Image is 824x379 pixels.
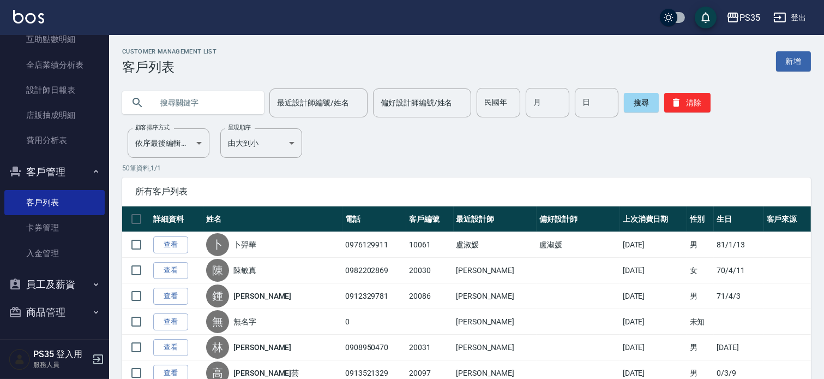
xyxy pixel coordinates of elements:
button: 登出 [769,8,811,28]
div: 林 [206,336,229,359]
a: 新增 [776,51,811,72]
td: [DATE] [620,258,687,283]
td: 0912329781 [342,283,406,309]
button: 搜尋 [624,93,659,112]
td: 0976129911 [342,232,406,258]
a: [PERSON_NAME] [233,342,291,353]
p: 服務人員 [33,360,89,370]
td: 未知 [687,309,714,335]
a: 查看 [153,339,188,356]
td: 女 [687,258,714,283]
div: 由大到小 [220,128,302,158]
th: 客戶編號 [406,206,453,232]
input: 搜尋關鍵字 [153,88,255,117]
th: 詳細資料 [151,206,203,232]
td: 0982202869 [342,258,406,283]
a: 陳敏真 [233,265,256,276]
th: 上次消費日期 [620,206,687,232]
th: 生日 [714,206,763,232]
a: 查看 [153,313,188,330]
h3: 客戶列表 [122,60,216,75]
td: [PERSON_NAME] [454,258,537,283]
a: 卡券管理 [4,215,105,240]
td: 盧淑媛 [454,232,537,258]
a: 客戶列表 [4,190,105,215]
button: save [695,7,717,28]
a: 查看 [153,262,188,279]
td: 71/4/3 [714,283,763,309]
td: 81/1/13 [714,232,763,258]
a: 費用分析表 [4,128,105,153]
a: 店販抽成明細 [4,103,105,128]
th: 客戶來源 [764,206,811,232]
h5: PS35 登入用 [33,349,89,360]
div: PS35 [739,11,760,25]
div: 依序最後編輯時間 [128,128,209,158]
td: 男 [687,232,714,258]
a: 無名字 [233,316,256,327]
th: 最近設計師 [454,206,537,232]
td: [PERSON_NAME] [454,309,537,335]
p: 50 筆資料, 1 / 1 [122,163,811,173]
td: [DATE] [620,283,687,309]
a: 卜羿華 [233,239,256,250]
label: 呈現順序 [228,123,251,132]
a: 互助點數明細 [4,27,105,52]
td: [PERSON_NAME] [454,283,537,309]
th: 電話 [342,206,406,232]
a: 入金管理 [4,241,105,266]
a: 查看 [153,288,188,305]
div: 鍾 [206,285,229,307]
td: 70/4/11 [714,258,763,283]
td: 20030 [406,258,453,283]
label: 顧客排序方式 [135,123,170,132]
h2: Customer Management List [122,48,216,55]
th: 性別 [687,206,714,232]
td: [DATE] [620,335,687,360]
button: 商品管理 [4,298,105,327]
th: 偏好設計師 [537,206,620,232]
a: 設計師日報表 [4,78,105,103]
a: 查看 [153,236,188,253]
td: [DATE] [714,335,763,360]
td: 男 [687,335,714,360]
td: 盧淑媛 [537,232,620,258]
a: [PERSON_NAME] [233,291,291,301]
td: 0908950470 [342,335,406,360]
td: 20031 [406,335,453,360]
button: 客戶管理 [4,158,105,186]
div: 陳 [206,259,229,282]
img: Person [9,348,31,370]
button: 清除 [664,93,711,112]
a: 全店業績分析表 [4,52,105,78]
td: 20086 [406,283,453,309]
td: [DATE] [620,309,687,335]
td: 男 [687,283,714,309]
button: 員工及薪資 [4,270,105,299]
img: Logo [13,10,44,23]
span: 所有客戶列表 [135,186,798,197]
td: [PERSON_NAME] [454,335,537,360]
td: [DATE] [620,232,687,258]
td: 0 [342,309,406,335]
button: PS35 [722,7,765,29]
th: 姓名 [203,206,342,232]
div: 卜 [206,233,229,256]
div: 無 [206,310,229,333]
td: 10061 [406,232,453,258]
a: [PERSON_NAME]芸 [233,368,299,378]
